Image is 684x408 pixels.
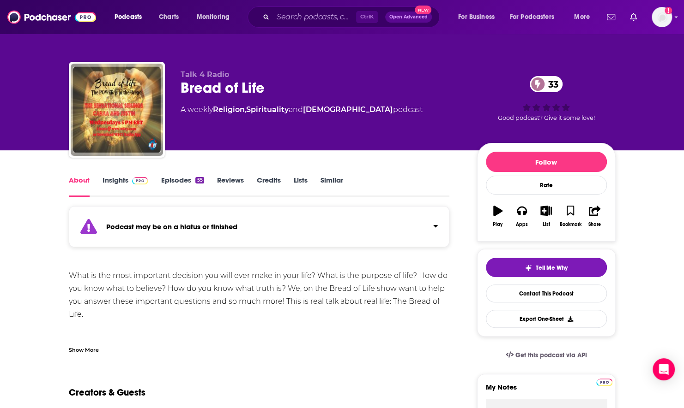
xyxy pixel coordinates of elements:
[574,11,590,24] span: More
[321,176,343,197] a: Similar
[303,105,393,114] a: [DEMOGRAPHIC_DATA]
[543,222,550,227] div: List
[498,114,595,121] span: Good podcast? Give it some love!
[568,10,601,24] button: open menu
[197,11,230,24] span: Monitoring
[69,269,450,360] div: What is the most important decision you will ever make in your life? What is the purpose of life?...
[486,258,607,277] button: tell me why sparkleTell Me Why
[626,9,641,25] a: Show notifications dropdown
[588,222,601,227] div: Share
[558,200,582,233] button: Bookmark
[161,176,204,197] a: Episodes55
[356,11,378,23] span: Ctrl K
[256,6,448,28] div: Search podcasts, credits, & more...
[159,11,179,24] span: Charts
[498,344,594,367] a: Get this podcast via API
[486,200,510,233] button: Play
[653,358,675,380] div: Open Intercom Messenger
[530,76,563,92] a: 33
[106,222,237,231] strong: Podcast may be on a hiatus or finished
[273,10,356,24] input: Search podcasts, credits, & more...
[213,105,245,114] a: Religion
[190,10,242,24] button: open menu
[115,11,142,24] span: Podcasts
[665,7,672,14] svg: Add a profile image
[477,70,616,127] div: 33Good podcast? Give it some love!
[103,176,148,197] a: InsightsPodchaser Pro
[385,12,432,23] button: Open AdvancedNew
[652,7,672,27] button: Show profile menu
[217,176,244,197] a: Reviews
[257,176,281,197] a: Credits
[245,105,246,114] span: ,
[195,177,204,183] div: 55
[132,177,148,184] img: Podchaser Pro
[582,200,606,233] button: Share
[415,6,431,14] span: New
[108,10,154,24] button: open menu
[559,222,581,227] div: Bookmark
[246,105,289,114] a: Spirituality
[603,9,619,25] a: Show notifications dropdown
[181,104,423,115] div: A weekly podcast
[510,11,554,24] span: For Podcasters
[452,10,506,24] button: open menu
[596,378,612,386] img: Podchaser Pro
[294,176,308,197] a: Lists
[71,64,163,156] img: Bread of Life
[536,264,568,272] span: Tell Me Why
[69,212,450,247] section: Click to expand status details
[7,8,96,26] img: Podchaser - Follow, Share and Rate Podcasts
[516,222,528,227] div: Apps
[486,310,607,328] button: Export One-Sheet
[504,10,568,24] button: open menu
[389,15,428,19] span: Open Advanced
[486,284,607,302] a: Contact This Podcast
[493,222,502,227] div: Play
[596,377,612,386] a: Pro website
[486,152,607,172] button: Follow
[515,351,587,359] span: Get this podcast via API
[181,70,229,79] span: Talk 4 Radio
[289,105,303,114] span: and
[69,387,145,398] h2: Creators & Guests
[652,7,672,27] img: User Profile
[486,383,607,399] label: My Notes
[486,176,607,195] div: Rate
[534,200,558,233] button: List
[539,76,563,92] span: 33
[458,11,495,24] span: For Business
[510,200,534,233] button: Apps
[652,7,672,27] span: Logged in as nwierenga
[153,10,184,24] a: Charts
[525,264,532,272] img: tell me why sparkle
[69,176,90,197] a: About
